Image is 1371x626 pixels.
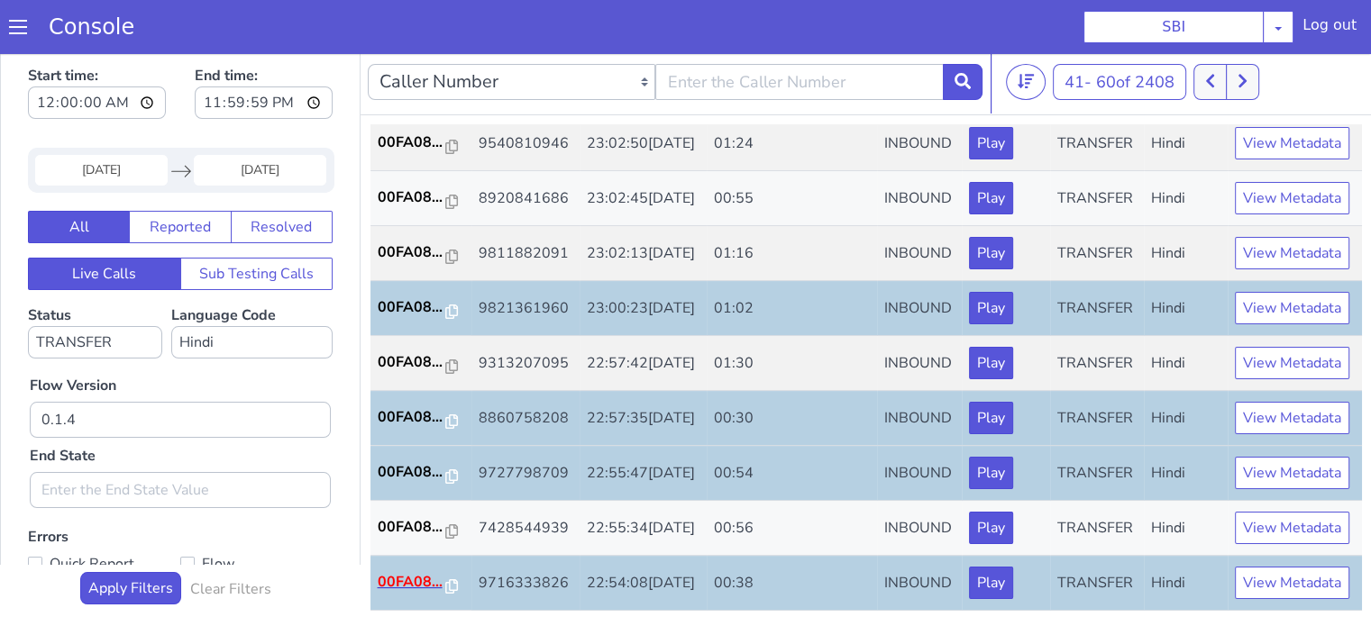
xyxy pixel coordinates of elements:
[195,10,333,75] label: End time:
[1050,506,1144,561] td: TRANSFER
[707,177,877,231] td: 01:16
[471,341,580,396] td: 8860758208
[1053,14,1186,50] button: 41- 60of 2408
[707,231,877,286] td: 01:02
[471,286,580,341] td: 9313207095
[471,122,580,177] td: 8920841686
[580,341,707,396] td: 22:57:35[DATE]
[1235,462,1349,494] button: View Metadata
[35,105,168,136] input: Start Date
[471,396,580,451] td: 9727798709
[580,67,707,122] td: 23:02:50[DATE]
[1050,67,1144,122] td: TRANSFER
[1235,242,1349,275] button: View Metadata
[378,192,446,213] p: 00FA08...
[180,208,334,240] button: Sub Testing Calls
[1050,122,1144,177] td: TRANSFER
[580,122,707,177] td: 23:02:45[DATE]
[30,395,96,417] label: End State
[580,451,707,506] td: 22:55:34[DATE]
[877,231,962,286] td: INBOUND
[1235,352,1349,385] button: View Metadata
[378,82,464,104] a: 00FA08...
[378,82,446,104] p: 00FA08...
[877,341,962,396] td: INBOUND
[877,451,962,506] td: INBOUND
[378,137,446,159] p: 00FA08...
[580,286,707,341] td: 22:57:42[DATE]
[1144,451,1228,506] td: Hindi
[707,506,877,561] td: 00:38
[28,208,181,240] button: Live Calls
[1235,407,1349,440] button: View Metadata
[378,247,464,268] a: 00FA08...
[129,161,231,194] button: Reported
[378,302,446,323] p: 00FA08...
[969,187,1013,220] button: Play
[877,286,962,341] td: INBOUND
[1050,451,1144,506] td: TRANSFER
[1083,11,1264,43] button: SBI
[580,177,707,231] td: 23:02:13[DATE]
[80,522,181,555] button: Apply Filters
[378,522,464,543] a: 00FA08...
[969,132,1013,165] button: Play
[28,502,180,527] label: Quick Report
[580,396,707,451] td: 22:55:47[DATE]
[27,14,156,40] a: Console
[378,467,446,488] p: 00FA08...
[471,67,580,122] td: 9540810946
[969,242,1013,275] button: Play
[1235,187,1349,220] button: View Metadata
[378,137,464,159] a: 00FA08...
[707,451,877,506] td: 00:56
[1144,122,1228,177] td: Hindi
[1144,67,1228,122] td: Hindi
[1050,341,1144,396] td: TRANSFER
[1144,177,1228,231] td: Hindi
[231,161,333,194] button: Resolved
[378,412,446,433] p: 00FA08...
[1235,77,1349,110] button: View Metadata
[30,352,331,388] input: Enter the Flow Version ID
[580,506,707,561] td: 22:54:08[DATE]
[190,531,271,549] h6: Clear Filters
[655,14,943,50] input: Enter the Caller Number
[1302,14,1357,43] div: Log out
[877,396,962,451] td: INBOUND
[707,396,877,451] td: 00:54
[171,277,333,309] select: Language Code
[877,506,962,561] td: INBOUND
[30,422,331,458] input: Enter the End State Value
[969,297,1013,330] button: Play
[1050,231,1144,286] td: TRANSFER
[378,357,464,378] a: 00FA08...
[1144,506,1228,561] td: Hindi
[707,122,877,177] td: 00:55
[378,412,464,433] a: 00FA08...
[471,451,580,506] td: 7428544939
[471,231,580,286] td: 9821361960
[1235,517,1349,549] button: View Metadata
[1235,297,1349,330] button: View Metadata
[180,502,333,527] label: Flow
[877,67,962,122] td: INBOUND
[378,357,446,378] p: 00FA08...
[1096,22,1174,43] span: 60 of 2408
[378,192,464,213] a: 00FA08...
[1144,396,1228,451] td: Hindi
[969,352,1013,385] button: Play
[877,177,962,231] td: INBOUND
[1235,132,1349,165] button: View Metadata
[1050,286,1144,341] td: TRANSFER
[171,256,333,309] label: Language Code
[969,407,1013,440] button: Play
[1050,177,1144,231] td: TRANSFER
[28,161,130,194] button: All
[378,467,464,488] a: 00FA08...
[28,277,162,309] select: Status
[378,522,446,543] p: 00FA08...
[194,105,326,136] input: End Date
[707,286,877,341] td: 01:30
[580,231,707,286] td: 23:00:23[DATE]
